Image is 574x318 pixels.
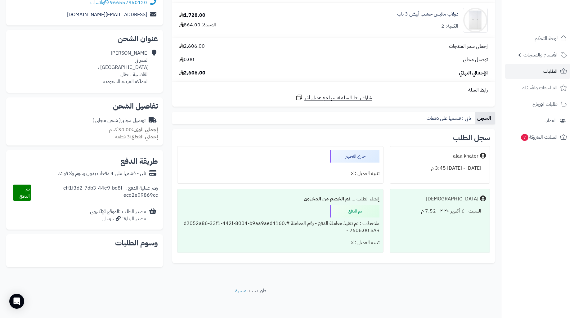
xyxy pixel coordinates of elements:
[67,11,147,18] a: [EMAIL_ADDRESS][DOMAIN_NAME]
[394,162,486,174] div: [DATE] - [DATE] 3:45 م
[304,195,350,203] b: تم الخصم من المخزون
[463,8,487,33] img: 1754989015-110103010033-90x90.jpg
[426,195,478,203] div: [DEMOGRAPHIC_DATA]
[545,116,557,125] span: العملاء
[330,150,379,163] div: جاري التجهيز
[535,34,558,43] span: لوحة التحكم
[522,83,558,92] span: المراجعات والأسئلة
[424,112,475,124] a: تابي : قسمها على دفعات
[235,287,246,294] a: متجرة
[179,21,216,29] div: الوحدة: 864.00
[92,117,121,124] span: ( شحن مجاني )
[505,97,570,112] a: طلبات الإرجاع
[181,193,379,205] div: إنشاء الطلب ....
[90,208,146,222] div: مصدر الطلب :الموقع الإلكتروني
[505,130,570,145] a: السلات المتروكة7
[179,69,205,77] span: 2,606.00
[181,168,379,180] div: تنبيه العميل : لا
[181,217,379,237] div: ملاحظات : تم تنفيذ معاملة الدفع - رقم المعاملة #d2052a86-33f1-442f-8004-b9aa9aed4160. - 2606.00 SAR
[130,133,158,141] strong: إجمالي القطع:
[441,23,458,30] div: الكمية: 2
[505,31,570,46] a: لوحة التحكم
[521,134,529,141] span: 7
[449,43,488,50] span: إجمالي سعر المنتجات
[31,185,158,201] div: رقم عملية الدفع : cff1f3d2-7db3-44e9-bd8f-ecd2e09869cc
[120,158,158,165] h2: طريقة الدفع
[58,170,146,177] div: تابي - قسّمها على 4 دفعات بدون رسوم ولا فوائد
[397,11,458,18] a: دولاب ملابس خشب أبيض 3 باب
[20,185,30,200] span: تم الدفع
[505,64,570,79] a: الطلبات
[179,56,194,63] span: 0.00
[532,7,568,20] img: logo-2.png
[90,215,146,222] div: مصدر الزيارة: جوجل
[463,56,488,63] span: توصيل مجاني
[11,102,158,110] h2: تفاصيل الشحن
[330,205,379,217] div: تم الدفع
[181,237,379,249] div: تنبيه العميل : لا
[109,126,158,133] small: 30.00 كجم
[453,153,478,160] div: alaa khater
[11,239,158,247] h2: وسوم الطلبات
[394,205,486,217] div: السبت - ٤ أكتوبر ٢٠٢٥ - 7:52 م
[175,87,492,94] div: رابط السلة
[459,69,488,77] span: الإجمالي النهائي
[505,113,570,128] a: العملاء
[179,12,205,19] div: 1,728.00
[520,133,558,141] span: السلات المتروكة
[543,67,558,76] span: الطلبات
[295,94,372,101] a: شارك رابط السلة نفسها مع عميل آخر
[304,94,372,101] span: شارك رابط السلة نفسها مع عميل آخر
[92,117,146,124] div: توصيل مجاني
[11,35,158,43] h2: عنوان الشحن
[9,294,24,309] div: Open Intercom Messenger
[179,43,205,50] span: 2,606.00
[132,126,158,133] strong: إجمالي الوزن:
[475,112,495,124] a: السجل
[532,100,558,109] span: طلبات الإرجاع
[523,51,558,59] span: الأقسام والمنتجات
[98,50,149,85] div: [PERSON_NAME] العمراني [GEOGRAPHIC_DATA] ، القادسية ، حقل المملكة العربية السعودية
[453,134,490,141] h3: سجل الطلب
[505,80,570,95] a: المراجعات والأسئلة
[115,133,158,141] small: 3 قطعة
